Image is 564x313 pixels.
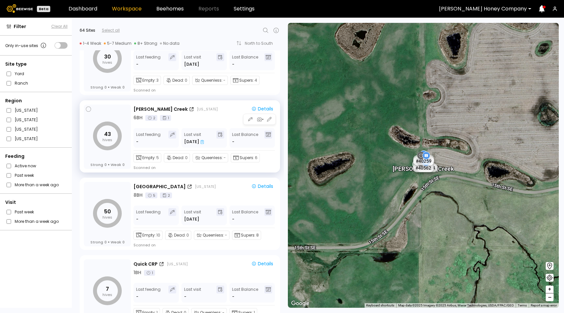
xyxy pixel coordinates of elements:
div: 5 [145,192,157,198]
div: Scanned on [133,165,156,170]
label: [US_STATE] [15,126,38,133]
button: – [546,293,554,301]
div: - [136,216,139,222]
a: Terms (opens in new tab) [518,304,527,307]
tspan: 7 [106,285,109,293]
tspan: hives [102,215,112,220]
div: 2 [160,192,172,198]
a: Beehomes [156,6,184,11]
div: # 40562 [413,164,434,172]
span: - [232,216,234,222]
div: Last feeding [136,286,161,300]
label: Past week [15,172,34,179]
div: Supers: [232,231,261,240]
span: 0 [185,77,187,83]
div: Last Balance [232,131,258,145]
div: [US_STATE] [167,261,188,267]
div: Select all [102,27,120,33]
div: Dead: [164,76,190,85]
span: - [232,139,234,145]
div: 6 BH [133,114,143,121]
label: [US_STATE] [15,116,38,123]
tspan: 30 [104,53,111,60]
div: [US_STATE] [197,107,218,112]
tspan: 43 [104,130,111,138]
div: Strong Weak [90,162,125,167]
div: Empty: [133,231,163,240]
span: 0 [122,240,125,244]
button: Clear All [51,24,68,29]
span: 0 [122,85,125,90]
div: 64 Sites [80,27,95,33]
a: Report a map error [531,304,557,307]
div: 1 [160,115,171,121]
button: + [546,286,554,293]
label: More than a week ago [15,218,59,225]
div: 8 BH [133,192,143,199]
div: Visit [5,199,68,206]
label: Ranch [15,80,28,87]
tspan: 50 [104,208,111,215]
img: Beewise logo [7,4,33,13]
span: 3 [156,77,159,83]
label: Active now [15,162,36,169]
div: [PERSON_NAME] Creek [393,158,454,172]
div: North to South [245,41,277,45]
div: Queenless: [194,231,229,240]
div: Quick CRP [133,261,158,268]
div: Strong Weak [90,85,125,90]
div: 1 BH [133,269,141,276]
div: Feeding [5,153,68,160]
span: 5 [156,155,159,161]
span: - [232,61,234,68]
div: - [184,293,186,300]
div: Empty: [133,153,161,162]
div: Details [251,106,273,112]
div: Last Balance [232,208,258,222]
div: [DATE] [184,61,199,68]
span: 0 [186,232,189,238]
div: Dead: [164,153,190,162]
span: 0 [185,155,188,161]
a: Workspace [112,6,142,11]
div: Scanned on [133,88,156,93]
div: Site type [5,61,68,68]
div: Supers: [231,153,260,162]
div: No data [160,41,180,46]
div: Queenless: [192,76,228,85]
label: More than a week ago [15,181,59,188]
div: [DATE] [184,139,204,145]
div: 5-7 Medium [104,41,132,46]
span: 10 [156,232,160,238]
div: # 40432 [412,160,433,169]
div: - [136,139,139,145]
div: [PERSON_NAME] Creek [133,106,188,113]
span: 6 [255,155,258,161]
div: Last feeding [136,208,161,222]
div: Scanned on [133,242,156,248]
div: Last feeding [136,53,161,68]
span: 0 [104,162,107,167]
div: [DATE] [184,216,199,222]
span: 4 [255,77,257,83]
div: Last visit [184,53,201,68]
label: [US_STATE] [15,135,38,142]
span: + [548,285,552,293]
span: - [232,293,234,300]
div: Last Balance [232,53,258,68]
div: [GEOGRAPHIC_DATA] [133,183,186,190]
span: Filter [14,23,26,30]
div: - [136,61,139,68]
span: 0 [104,85,107,90]
img: Google [290,299,311,308]
div: Only in-use sites [5,41,47,49]
a: Open this area in Google Maps (opens a new window) [290,299,311,308]
button: Details [249,260,276,268]
div: Last visit [184,286,201,300]
div: Last visit [184,131,204,145]
div: Empty: [133,76,161,85]
span: 0 [122,162,125,167]
button: Details [249,105,276,113]
label: [US_STATE] [15,107,38,114]
div: # 40259 [413,157,434,165]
